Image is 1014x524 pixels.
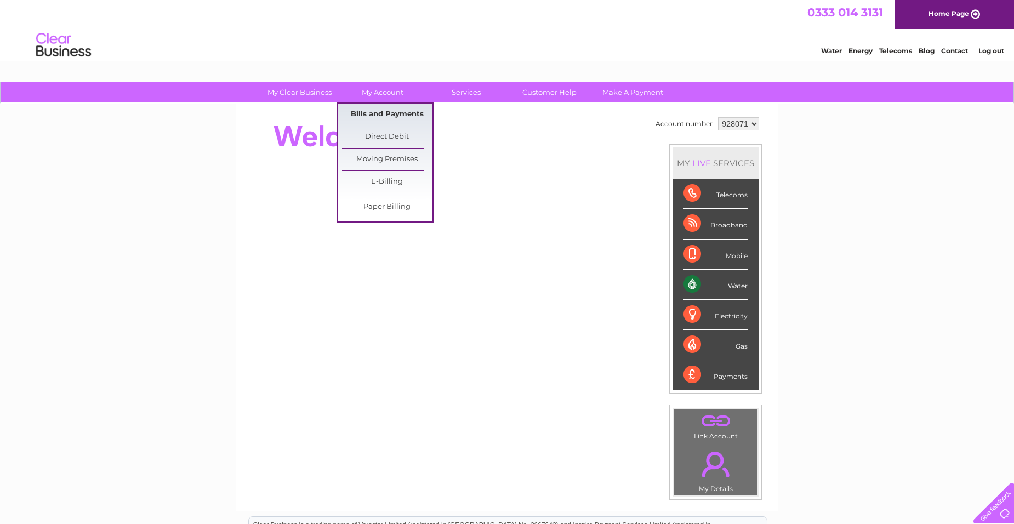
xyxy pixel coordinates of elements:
[249,6,767,53] div: Clear Business is a trading name of Verastar Limited (registered in [GEOGRAPHIC_DATA] No. 3667643...
[683,360,748,390] div: Payments
[683,300,748,330] div: Electricity
[676,412,755,431] a: .
[673,408,758,443] td: Link Account
[978,47,1004,55] a: Log out
[588,82,678,102] a: Make A Payment
[342,196,432,218] a: Paper Billing
[504,82,595,102] a: Customer Help
[342,149,432,170] a: Moving Premises
[673,442,758,496] td: My Details
[342,104,432,126] a: Bills and Payments
[683,240,748,270] div: Mobile
[342,126,432,148] a: Direct Debit
[338,82,428,102] a: My Account
[676,445,755,483] a: .
[848,47,873,55] a: Energy
[690,158,713,168] div: LIVE
[342,171,432,193] a: E-Billing
[673,147,759,179] div: MY SERVICES
[683,209,748,239] div: Broadband
[36,29,92,62] img: logo.png
[653,115,715,133] td: Account number
[683,270,748,300] div: Water
[683,179,748,209] div: Telecoms
[941,47,968,55] a: Contact
[683,330,748,360] div: Gas
[807,5,883,19] a: 0333 014 3131
[879,47,912,55] a: Telecoms
[254,82,345,102] a: My Clear Business
[821,47,842,55] a: Water
[421,82,511,102] a: Services
[919,47,935,55] a: Blog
